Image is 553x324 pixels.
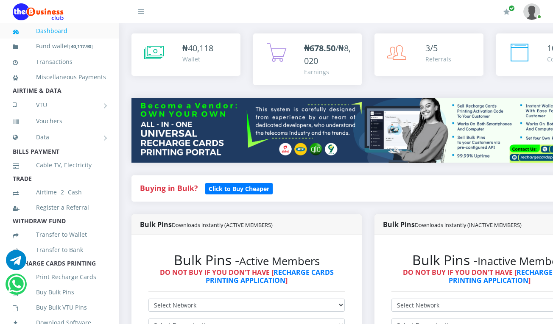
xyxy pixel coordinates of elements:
a: Miscellaneous Payments [13,67,106,87]
h2: Bulk Pins - [148,252,345,268]
div: Wallet [182,55,213,64]
a: Click to Buy Cheaper [205,183,273,193]
a: Transfer to Bank [13,240,106,260]
strong: DO NOT BUY IF YOU DON'T HAVE [ ] [160,268,334,285]
a: 3/5 Referrals [374,33,483,76]
img: User [523,3,540,20]
b: Click to Buy Cheaper [209,185,269,193]
a: Airtime -2- Cash [13,183,106,202]
b: 40,117.90 [71,43,91,50]
small: Active Members [239,254,320,269]
strong: Bulk Pins [383,220,522,229]
span: /₦8,020 [304,42,351,66]
a: Cable TV, Electricity [13,155,106,175]
a: Dashboard [13,21,106,41]
a: Register a Referral [13,198,106,217]
div: Earnings [304,67,354,76]
a: ₦40,118 Wallet [131,33,240,76]
a: Transfer to Wallet [13,225,106,244]
span: Renew/Upgrade Subscription [508,5,515,11]
img: Logo [13,3,64,20]
small: [ ] [69,43,93,50]
span: 3/5 [425,42,438,54]
a: Transactions [13,52,106,72]
a: Buy Bulk VTU Pins [13,298,106,317]
div: ₦ [182,42,213,55]
b: ₦678.50 [304,42,335,54]
a: ₦678.50/₦8,020 Earnings [253,33,362,85]
i: Renew/Upgrade Subscription [503,8,510,15]
a: Buy Bulk Pins [13,282,106,302]
div: Referrals [425,55,451,64]
small: Downloads instantly (ACTIVE MEMBERS) [172,221,273,229]
a: Chat for support [6,256,26,270]
a: RECHARGE CARDS PRINTING APPLICATION [206,268,334,285]
a: Fund wallet[40,117.90] [13,36,106,56]
a: VTU [13,94,106,116]
span: 40,118 [188,42,213,54]
a: Vouchers [13,111,106,131]
strong: Bulk Pins [140,220,273,229]
a: Print Recharge Cards [13,267,106,287]
a: Data [13,127,106,148]
small: Downloads instantly (INACTIVE MEMBERS) [415,221,522,229]
strong: Buying in Bulk? [140,183,198,193]
a: Chat for support [8,280,25,294]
